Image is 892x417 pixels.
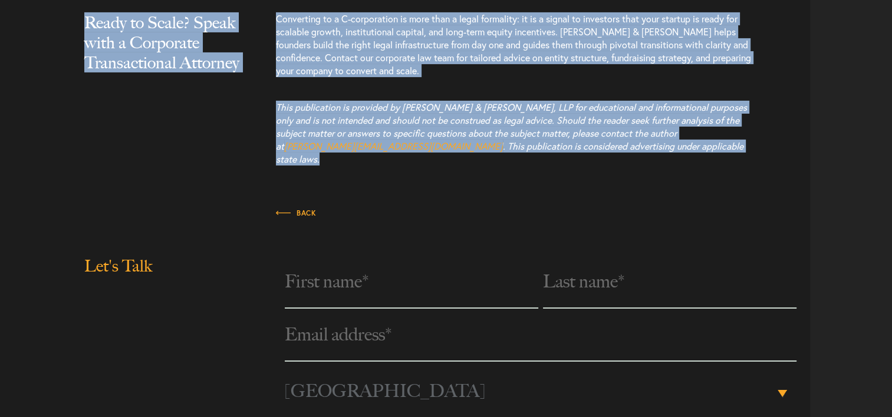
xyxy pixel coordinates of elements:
input: Last name* [543,256,796,309]
h2: Ready to Scale? Speak with a Corporate Transactional Attorney [84,12,249,96]
a: [PERSON_NAME][EMAIL_ADDRESS][DOMAIN_NAME] [284,140,503,152]
input: First name* [285,256,538,309]
b: ▾ [778,390,787,397]
h2: Let's Talk [84,256,249,299]
span: This publication is provided by [PERSON_NAME] & [PERSON_NAME], LLP for educational and informatio... [276,101,747,152]
span: Back [276,210,316,217]
input: Email address* [285,309,796,362]
span: . This publication is considered advertising under applicable state laws. [276,140,743,165]
a: Back to Insights [276,206,316,219]
p: Converting to a C-corporation is more than a legal formality: it is a signal to investors that yo... [276,12,757,89]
